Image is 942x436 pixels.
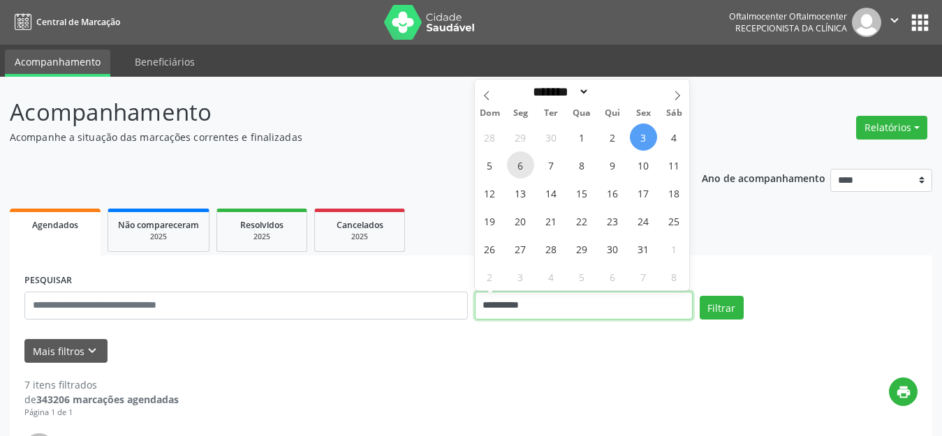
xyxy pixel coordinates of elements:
[538,151,565,179] span: Outubro 7, 2025
[227,232,297,242] div: 2025
[24,339,108,363] button: Mais filtroskeyboard_arrow_down
[661,263,688,290] span: Novembro 8, 2025
[630,151,657,179] span: Outubro 10, 2025
[507,235,534,262] span: Outubro 27, 2025
[10,95,656,130] p: Acompanhamento
[568,151,596,179] span: Outubro 8, 2025
[476,263,503,290] span: Novembro 2, 2025
[475,109,506,118] span: Dom
[507,179,534,206] span: Outubro 13, 2025
[507,123,534,151] span: Setembro 29, 2025
[628,109,658,118] span: Sex
[702,169,825,186] p: Ano de acompanhamento
[630,207,657,234] span: Outubro 24, 2025
[536,109,566,118] span: Ter
[735,22,847,34] span: Recepcionista da clínica
[599,151,626,179] span: Outubro 9, 2025
[505,109,536,118] span: Seg
[661,123,688,151] span: Outubro 4, 2025
[568,179,596,206] span: Outubro 15, 2025
[889,377,918,406] button: print
[476,235,503,262] span: Outubro 26, 2025
[661,207,688,234] span: Outubro 25, 2025
[896,384,911,400] i: print
[852,8,881,37] img: img
[476,123,503,151] span: Setembro 28, 2025
[24,377,179,392] div: 7 itens filtrados
[630,123,657,151] span: Outubro 3, 2025
[599,179,626,206] span: Outubro 16, 2025
[24,270,72,292] label: PESQUISAR
[856,116,927,140] button: Relatórios
[658,109,689,118] span: Sáb
[566,109,597,118] span: Qua
[5,50,110,77] a: Acompanhamento
[661,235,688,262] span: Novembro 1, 2025
[538,123,565,151] span: Setembro 30, 2025
[881,8,908,37] button: 
[476,151,503,179] span: Outubro 5, 2025
[24,407,179,419] div: Página 1 de 1
[597,109,628,118] span: Qui
[630,179,657,206] span: Outubro 17, 2025
[36,393,179,406] strong: 343206 marcações agendadas
[661,179,688,206] span: Outubro 18, 2025
[476,179,503,206] span: Outubro 12, 2025
[568,207,596,234] span: Outubro 22, 2025
[507,151,534,179] span: Outubro 6, 2025
[476,207,503,234] span: Outubro 19, 2025
[125,50,205,74] a: Beneficiários
[325,232,395,242] div: 2025
[36,16,120,28] span: Central de Marcação
[729,10,847,22] div: Oftalmocenter Oftalmocenter
[589,84,635,99] input: Year
[568,123,596,151] span: Outubro 1, 2025
[118,219,199,231] span: Não compareceram
[568,235,596,262] span: Outubro 29, 2025
[568,263,596,290] span: Novembro 5, 2025
[118,232,199,242] div: 2025
[630,235,657,262] span: Outubro 31, 2025
[84,343,100,359] i: keyboard_arrow_down
[908,10,932,35] button: apps
[337,219,383,231] span: Cancelados
[240,219,284,231] span: Resolvidos
[599,123,626,151] span: Outubro 2, 2025
[599,207,626,234] span: Outubro 23, 2025
[10,130,656,144] p: Acompanhe a situação das marcações correntes e finalizadas
[538,207,565,234] span: Outubro 21, 2025
[24,392,179,407] div: de
[10,10,120,33] a: Central de Marcação
[538,263,565,290] span: Novembro 4, 2025
[32,219,78,231] span: Agendados
[630,263,657,290] span: Novembro 7, 2025
[538,179,565,206] span: Outubro 14, 2025
[599,235,626,262] span: Outubro 30, 2025
[700,296,744,320] button: Filtrar
[529,84,590,99] select: Month
[661,151,688,179] span: Outubro 11, 2025
[507,263,534,290] span: Novembro 3, 2025
[538,235,565,262] span: Outubro 28, 2025
[599,263,626,290] span: Novembro 6, 2025
[507,207,534,234] span: Outubro 20, 2025
[887,13,902,28] i: 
